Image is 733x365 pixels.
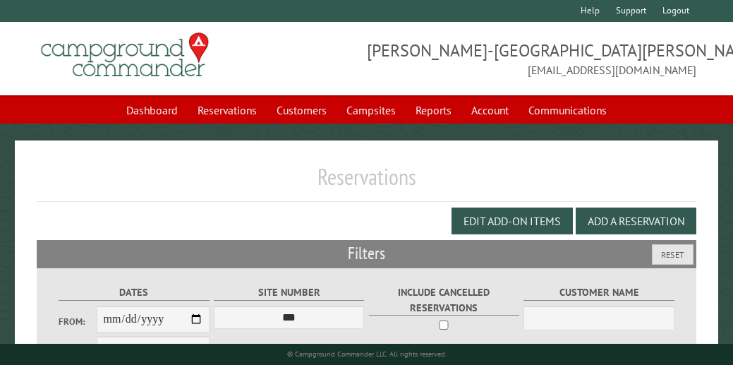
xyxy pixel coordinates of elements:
[523,285,674,301] label: Customer Name
[576,208,696,234] button: Add a Reservation
[59,315,96,328] label: From:
[367,39,697,78] span: [PERSON_NAME]-[GEOGRAPHIC_DATA][PERSON_NAME] [EMAIL_ADDRESS][DOMAIN_NAME]
[214,285,364,301] label: Site Number
[652,244,693,265] button: Reset
[369,285,519,316] label: Include Cancelled Reservations
[118,97,186,124] a: Dashboard
[59,285,209,301] label: Dates
[37,240,696,267] h2: Filters
[520,97,615,124] a: Communications
[37,28,213,83] img: Campground Commander
[189,97,265,124] a: Reservations
[37,163,696,202] h1: Reservations
[463,97,517,124] a: Account
[407,97,460,124] a: Reports
[338,97,404,124] a: Campsites
[452,208,573,234] button: Edit Add-on Items
[287,349,447,359] small: © Campground Commander LLC. All rights reserved.
[268,97,335,124] a: Customers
